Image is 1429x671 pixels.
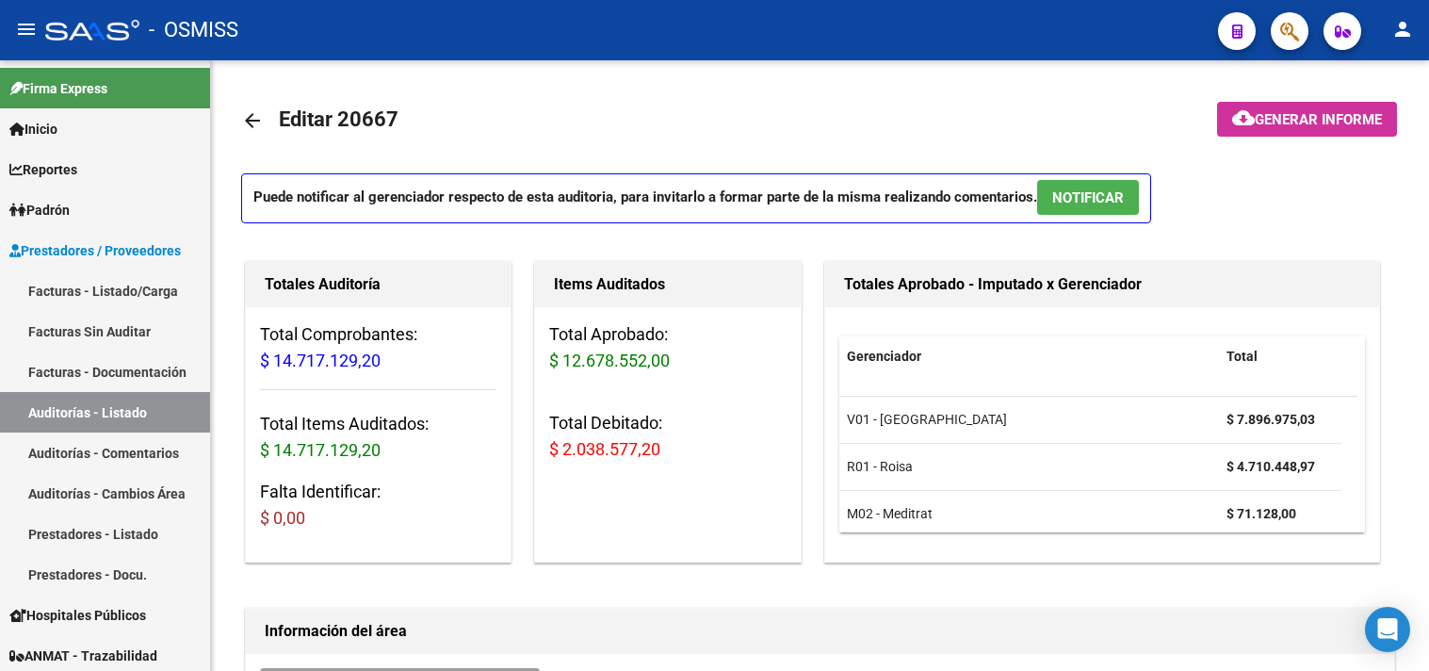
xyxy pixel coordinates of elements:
[1391,18,1414,41] mat-icon: person
[9,240,181,261] span: Prestadores / Proveedores
[9,605,146,626] span: Hospitales Públicos
[847,349,921,364] span: Gerenciador
[847,459,913,474] span: R01 - Roisa
[279,107,398,131] span: Editar 20667
[1226,349,1258,364] span: Total
[260,479,496,532] h3: Falta Identificar:
[15,18,38,41] mat-icon: menu
[260,440,381,460] span: $ 14.717.129,20
[9,159,77,180] span: Reportes
[9,200,70,221] span: Padrón
[260,508,305,528] span: $ 0,00
[1255,111,1382,128] span: Generar informe
[1052,189,1124,206] span: NOTIFICAR
[260,351,381,370] span: $ 14.717.129,20
[1219,336,1341,377] datatable-header-cell: Total
[847,412,1007,427] span: V01 - [GEOGRAPHIC_DATA]
[1037,180,1139,215] button: NOTIFICAR
[1365,607,1410,652] div: Open Intercom Messenger
[260,411,496,464] h3: Total Items Auditados:
[241,173,1151,223] p: Puede notificar al gerenciador respecto de esta auditoria, para invitarlo a formar parte de la mi...
[9,78,107,99] span: Firma Express
[9,119,57,139] span: Inicio
[1217,102,1397,137] button: Generar informe
[554,270,781,300] h1: Items Auditados
[847,506,933,521] span: M02 - Meditrat
[1226,459,1315,474] strong: $ 4.710.448,97
[9,646,157,666] span: ANMAT - Trazabilidad
[549,439,660,459] span: $ 2.038.577,20
[549,410,786,463] h3: Total Debitado:
[549,351,670,370] span: $ 12.678.552,00
[844,270,1361,300] h1: Totales Aprobado - Imputado x Gerenciador
[260,321,496,374] h3: Total Comprobantes:
[265,616,1375,646] h1: Información del área
[241,109,264,132] mat-icon: arrow_back
[1232,106,1255,129] mat-icon: cloud_download
[1226,506,1296,521] strong: $ 71.128,00
[1226,412,1315,427] strong: $ 7.896.975,03
[549,321,786,374] h3: Total Aprobado:
[149,9,238,51] span: - OSMISS
[265,270,492,300] h1: Totales Auditoría
[839,336,1219,377] datatable-header-cell: Gerenciador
